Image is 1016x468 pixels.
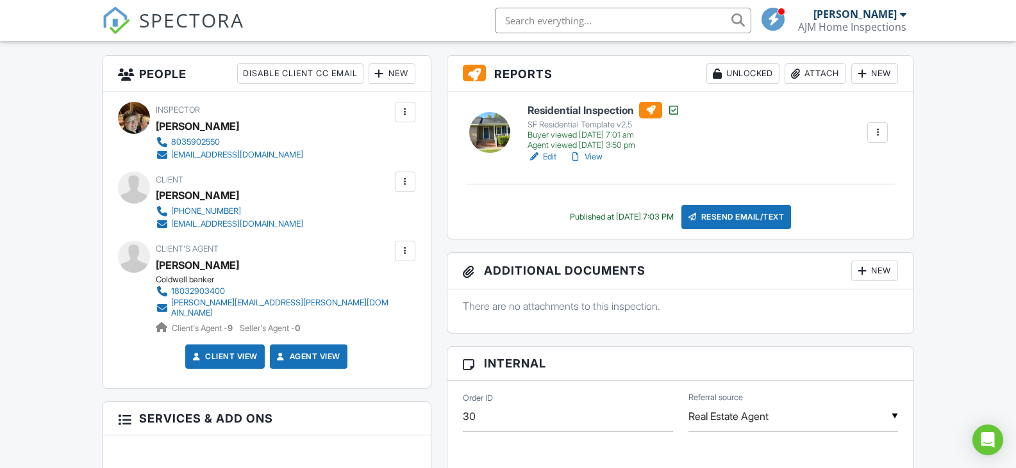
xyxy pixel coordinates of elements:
div: Unlocked [706,63,779,84]
span: Inspector [156,105,200,115]
strong: 0 [295,323,300,333]
a: Client View [190,350,258,363]
a: [EMAIL_ADDRESS][DOMAIN_NAME] [156,218,303,230]
span: Seller's Agent - [240,323,300,333]
a: Residential Inspection SF Residential Template v2.5 Buyer viewed [DATE] 7:01 am Agent viewed [DAT... [528,102,680,150]
a: View [569,150,603,163]
h6: Residential Inspection [528,102,680,118]
label: Referral source [688,392,743,403]
a: Edit [528,150,556,163]
div: Coldwell banker [156,275,402,285]
div: Disable Client CC Email [237,63,363,84]
div: AJM Home Inspections [798,20,906,33]
h3: Additional Documents [447,253,914,289]
div: [EMAIL_ADDRESS][DOMAIN_NAME] [171,219,303,229]
span: Client's Agent - [172,323,235,333]
img: The Best Home Inspection Software - Spectora [102,6,130,35]
div: 18032903400 [171,286,225,296]
span: Client [156,175,183,184]
h3: Reports [447,56,914,92]
a: 18032903400 [156,285,392,298]
div: [PERSON_NAME] [156,186,239,205]
div: New [369,63,415,84]
a: [PERSON_NAME][EMAIL_ADDRESS][PERSON_NAME][DOMAIN_NAME] [156,298,392,318]
div: Attach [785,63,846,84]
div: [EMAIL_ADDRESS][DOMAIN_NAME] [171,150,303,160]
a: Agent View [274,350,340,363]
a: SPECTORA [102,17,244,44]
a: [PHONE_NUMBER] [156,205,303,218]
h3: People [103,56,431,92]
span: Client's Agent [156,244,219,254]
input: Search everything... [495,8,751,33]
a: [PERSON_NAME] [156,255,239,275]
div: [PERSON_NAME][EMAIL_ADDRESS][PERSON_NAME][DOMAIN_NAME] [171,298,392,318]
span: SPECTORA [139,6,244,33]
strong: 9 [228,323,233,333]
div: 8035902550 [171,137,220,147]
a: 8035902550 [156,136,303,149]
p: There are no attachments to this inspection. [463,299,899,313]
div: [PERSON_NAME] [156,117,239,136]
h3: Services & Add ons [103,402,431,435]
div: [PERSON_NAME] [813,8,897,20]
a: [EMAIL_ADDRESS][DOMAIN_NAME] [156,149,303,161]
div: Published at [DATE] 7:03 PM [570,212,674,222]
div: New [851,261,898,281]
div: Buyer viewed [DATE] 7:01 am [528,130,680,140]
div: [PHONE_NUMBER] [171,206,241,216]
div: Resend Email/Text [681,205,792,229]
div: SF Residential Template v2.5 [528,120,680,130]
h3: Internal [447,347,914,380]
div: Open Intercom Messenger [972,424,1003,455]
div: Agent viewed [DATE] 3:50 pm [528,140,680,150]
div: New [851,63,898,84]
label: Order ID [463,392,493,404]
